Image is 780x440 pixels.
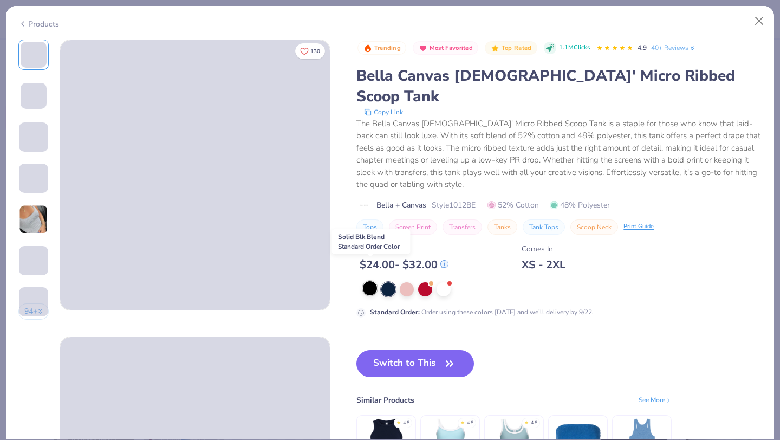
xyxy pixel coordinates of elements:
[310,49,320,54] span: 130
[523,219,565,235] button: Tank Tops
[403,419,409,427] div: 4.8
[19,275,21,305] img: User generated content
[487,219,517,235] button: Tanks
[360,258,448,271] div: $ 24.00 - $ 32.00
[356,350,474,377] button: Switch to This
[19,205,48,234] img: User generated content
[638,43,647,52] span: 4.9
[332,229,411,254] div: Solid Blk Blend
[396,419,401,424] div: ★
[531,419,537,427] div: 4.8
[370,307,594,317] div: Order using these colors [DATE] and we’ll delivery by 9/22.
[550,199,610,211] span: 48% Polyester
[363,44,372,53] img: Trending sort
[570,219,618,235] button: Scoop Neck
[502,45,532,51] span: Top Rated
[356,201,371,210] img: brand logo
[524,419,529,424] div: ★
[491,44,499,53] img: Top Rated sort
[374,45,401,51] span: Trending
[651,43,696,53] a: 40+ Reviews
[430,45,473,51] span: Most Favorited
[356,219,383,235] button: Tops
[443,219,482,235] button: Transfers
[361,107,406,118] button: copy to clipboard
[749,11,770,31] button: Close
[413,41,478,55] button: Badge Button
[467,419,473,427] div: 4.8
[432,199,476,211] span: Style 1012BE
[419,44,427,53] img: Most Favorited sort
[559,43,590,53] span: 1.1M Clicks
[356,394,414,406] div: Similar Products
[623,222,654,231] div: Print Guide
[522,243,565,255] div: Comes In
[487,199,539,211] span: 52% Cotton
[522,258,565,271] div: XS - 2XL
[376,199,426,211] span: Bella + Canvas
[19,193,21,222] img: User generated content
[338,242,400,251] span: Standard Order Color
[18,18,59,30] div: Products
[356,66,762,107] div: Bella Canvas [DEMOGRAPHIC_DATA]' Micro Ribbed Scoop Tank
[357,41,406,55] button: Badge Button
[18,303,49,320] button: 94+
[19,316,21,346] img: User generated content
[596,40,633,57] div: 4.9 Stars
[370,308,420,316] strong: Standard Order :
[19,152,21,181] img: User generated content
[639,395,672,405] div: See More
[460,419,465,424] div: ★
[295,43,325,59] button: Like
[389,219,437,235] button: Screen Print
[485,41,537,55] button: Badge Button
[356,118,762,191] div: The Bella Canvas [DEMOGRAPHIC_DATA]' Micro Ribbed Scoop Tank is a staple for those who know that ...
